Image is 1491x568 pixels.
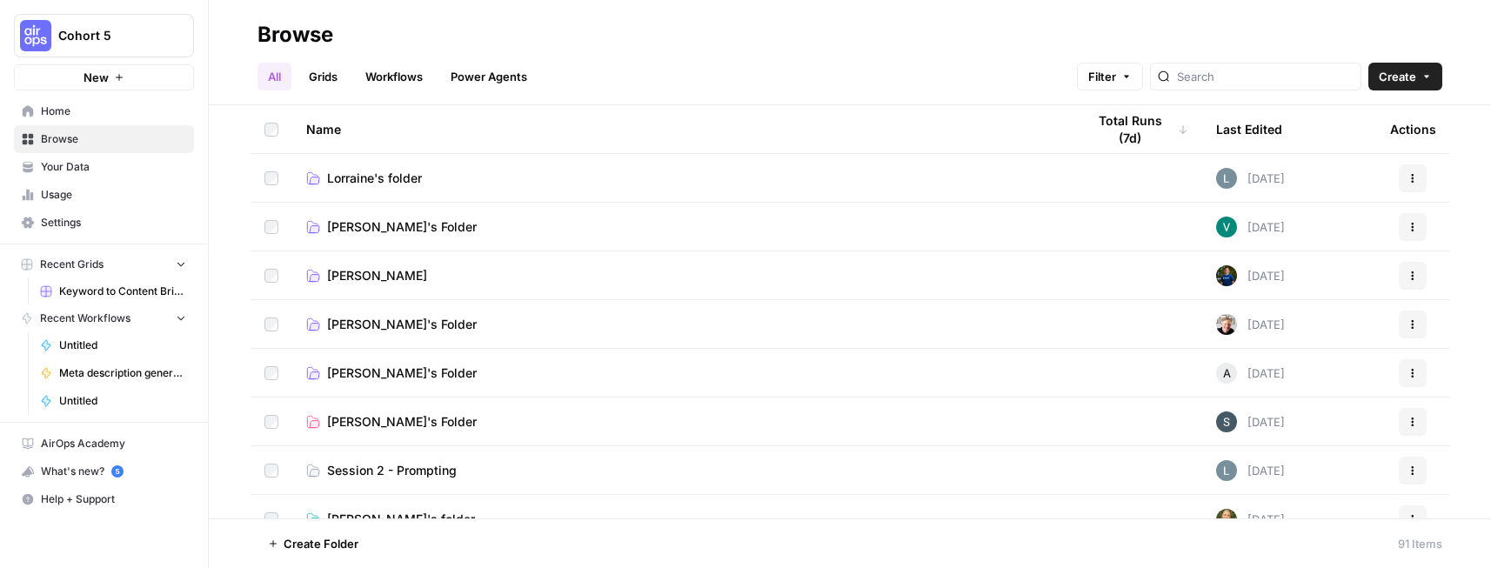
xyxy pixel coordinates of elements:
img: 68soq3pkptmntqpesssmmm5ejrlv [1216,265,1237,286]
span: New [84,69,109,86]
a: Keyword to Content Brief to Article [AirOps Builders] [32,277,194,305]
span: Recent Workflows [40,311,130,326]
div: [DATE] [1216,217,1285,237]
button: Workspace: Cohort 5 [14,14,194,57]
a: 5 [111,465,124,478]
a: All [257,63,291,90]
span: Usage [41,187,186,203]
span: AirOps Academy [41,436,186,451]
img: lv9aeu8m5xbjlu53qhb6bdsmtbjy [1216,460,1237,481]
a: Untitled [32,331,194,359]
div: What's new? [15,458,193,484]
a: Session 2 - Prompting [306,462,1058,479]
a: Lorraine's folder [306,170,1058,187]
button: Filter [1077,63,1143,90]
a: AirOps Academy [14,430,194,458]
span: Recent Grids [40,257,104,272]
a: [PERSON_NAME]'s Folder [306,413,1058,431]
a: Power Agents [440,63,538,90]
div: 91 Items [1398,535,1442,552]
div: Name [306,105,1058,153]
button: New [14,64,194,90]
span: [PERSON_NAME]'s Folder [327,413,477,431]
input: Search [1177,68,1354,85]
span: [PERSON_NAME]'s Folder [327,364,477,382]
img: lv9aeu8m5xbjlu53qhb6bdsmtbjy [1216,168,1237,189]
button: What's new? 5 [14,458,194,485]
div: [DATE] [1216,460,1285,481]
a: Untitled [32,387,194,415]
div: [DATE] [1216,265,1285,286]
div: [DATE] [1216,363,1285,384]
span: [PERSON_NAME]'s folder [327,511,475,528]
a: [PERSON_NAME]'s Folder [306,364,1058,382]
a: [PERSON_NAME]'s folder [306,511,1058,528]
a: Meta description generator [32,359,194,387]
a: Settings [14,209,194,237]
a: [PERSON_NAME] [306,267,1058,284]
div: [DATE] [1216,411,1285,432]
img: l7wc9lttar9mml2em7ssp1le7bvz [1216,411,1237,432]
button: Recent Workflows [14,305,194,331]
span: Home [41,104,186,119]
span: Session 2 - Prompting [327,462,457,479]
div: Total Runs (7d) [1086,105,1188,153]
button: Create [1368,63,1442,90]
img: Cohort 5 Logo [20,20,51,51]
div: Last Edited [1216,105,1282,153]
a: Your Data [14,153,194,181]
button: Help + Support [14,485,194,513]
span: Untitled [59,393,186,409]
span: Browse [41,131,186,147]
span: A [1223,364,1231,382]
span: Create [1379,68,1416,85]
span: Keyword to Content Brief to Article [AirOps Builders] [59,284,186,299]
a: Browse [14,125,194,153]
button: Recent Grids [14,251,194,277]
a: Usage [14,181,194,209]
div: Browse [257,21,333,49]
span: Your Data [41,159,186,175]
span: Untitled [59,337,186,353]
a: Workflows [355,63,433,90]
span: Settings [41,215,186,231]
span: Help + Support [41,491,186,507]
img: 935t5o3ujyg5cl1tvksx6hltjbvk [1216,217,1237,237]
span: Cohort 5 [58,27,164,44]
span: [PERSON_NAME]'s Folder [327,316,477,333]
span: Create Folder [284,535,358,552]
div: [DATE] [1216,314,1285,335]
span: Filter [1088,68,1116,85]
img: 2o0kkxn9fh134egdy59ddfshx893 [1216,314,1237,335]
text: 5 [115,467,119,476]
a: [PERSON_NAME]'s Folder [306,316,1058,333]
div: Actions [1390,105,1436,153]
span: [PERSON_NAME]'s Folder [327,218,477,236]
a: [PERSON_NAME]'s Folder [306,218,1058,236]
div: [DATE] [1216,168,1285,189]
a: Home [14,97,194,125]
span: Meta description generator [59,365,186,381]
button: Create Folder [257,530,369,558]
span: [PERSON_NAME] [327,267,427,284]
img: r24b6keouon8mlof60ptx1lwn1nq [1216,509,1237,530]
a: Grids [298,63,348,90]
div: [DATE] [1216,509,1285,530]
span: Lorraine's folder [327,170,422,187]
